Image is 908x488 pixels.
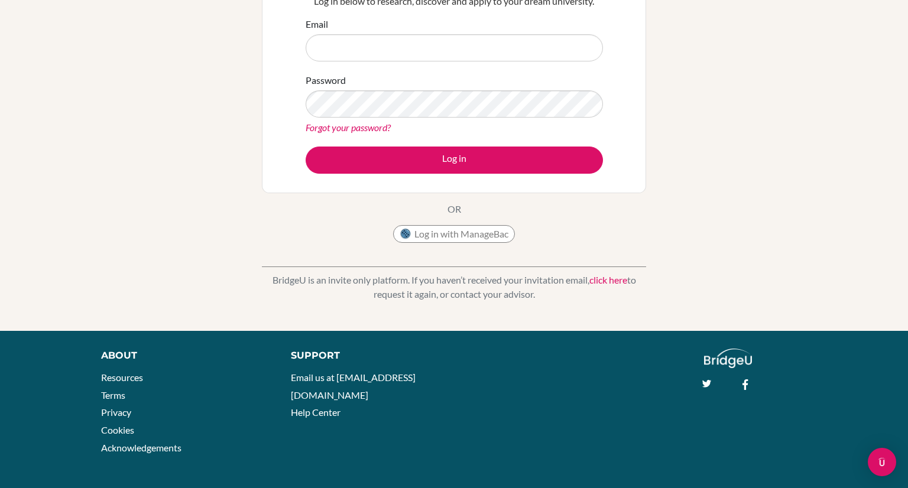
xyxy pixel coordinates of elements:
[868,448,896,476] div: Open Intercom Messenger
[291,406,340,418] a: Help Center
[306,73,346,87] label: Password
[101,424,134,435] a: Cookies
[447,202,461,216] p: OR
[101,442,181,453] a: Acknowledgements
[291,372,416,401] a: Email us at [EMAIL_ADDRESS][DOMAIN_NAME]
[589,274,627,285] a: click here
[101,406,131,418] a: Privacy
[393,225,515,243] button: Log in with ManageBac
[306,17,328,31] label: Email
[306,147,603,174] button: Log in
[291,349,442,363] div: Support
[704,349,752,368] img: logo_white@2x-f4f0deed5e89b7ecb1c2cc34c3e3d731f90f0f143d5ea2071677605dd97b5244.png
[306,122,391,133] a: Forgot your password?
[101,372,143,383] a: Resources
[262,273,646,301] p: BridgeU is an invite only platform. If you haven’t received your invitation email, to request it ...
[101,389,125,401] a: Terms
[101,349,264,363] div: About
